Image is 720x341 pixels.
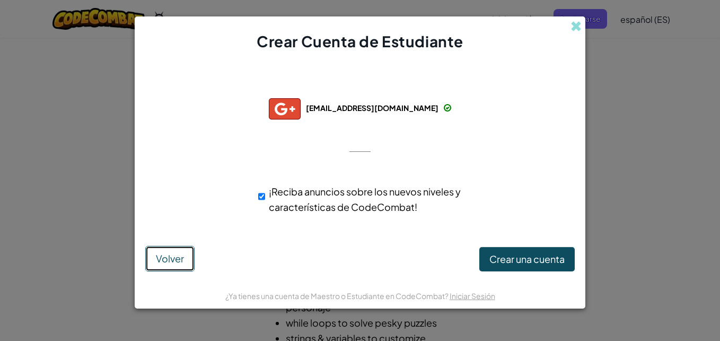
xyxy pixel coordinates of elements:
[489,253,565,265] span: Crear una cuenta
[479,247,575,271] button: Crear una cuenta
[145,246,195,271] button: Volver
[269,185,461,213] span: ¡Reciba anuncios sobre los nuevos niveles y características de CodeCombat!
[258,186,265,207] input: ¡Reciba anuncios sobre los nuevos niveles y características de CodeCombat!
[450,291,495,301] a: Iniciar Sesión
[269,98,301,120] img: gplus_small.png
[306,103,438,113] span: [EMAIL_ADDRESS][DOMAIN_NAME]
[257,32,463,50] span: Crear Cuenta de Estudiante
[285,79,435,91] span: Conectado con éxito con:
[156,252,184,265] span: Volver
[502,11,709,120] iframe: Diálogo de Acceder con Google
[225,291,450,301] span: ¿Ya tienes una cuenta de Maestro o Estudiante en CodeCombat?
